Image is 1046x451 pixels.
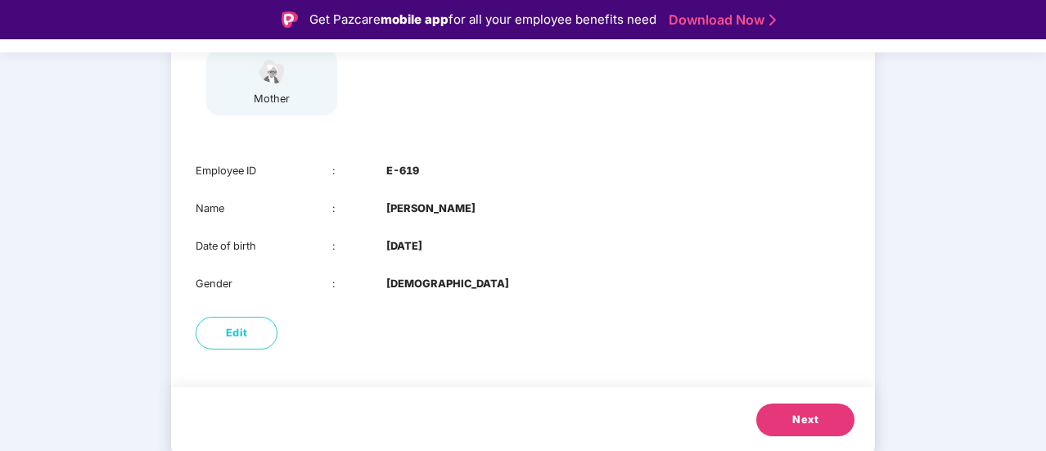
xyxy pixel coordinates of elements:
[332,201,387,217] div: :
[332,163,387,179] div: :
[251,57,292,86] img: svg+xml;base64,PHN2ZyB4bWxucz0iaHR0cDovL3d3dy53My5vcmcvMjAwMC9zdmciIHdpZHRoPSI1NCIgaGVpZ2h0PSIzOC...
[669,11,771,29] a: Download Now
[769,11,776,29] img: Stroke
[282,11,298,28] img: Logo
[251,91,292,107] div: mother
[756,404,854,436] button: Next
[196,163,332,179] div: Employee ID
[196,238,332,255] div: Date of birth
[386,163,419,179] b: E-619
[332,238,387,255] div: :
[196,317,277,350] button: Edit
[381,11,449,27] strong: mobile app
[196,201,332,217] div: Name
[332,276,387,292] div: :
[226,325,248,341] span: Edit
[792,412,818,428] span: Next
[386,201,476,217] b: [PERSON_NAME]
[309,10,656,29] div: Get Pazcare for all your employee benefits need
[386,276,509,292] b: [DEMOGRAPHIC_DATA]
[196,276,332,292] div: Gender
[386,238,422,255] b: [DATE]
